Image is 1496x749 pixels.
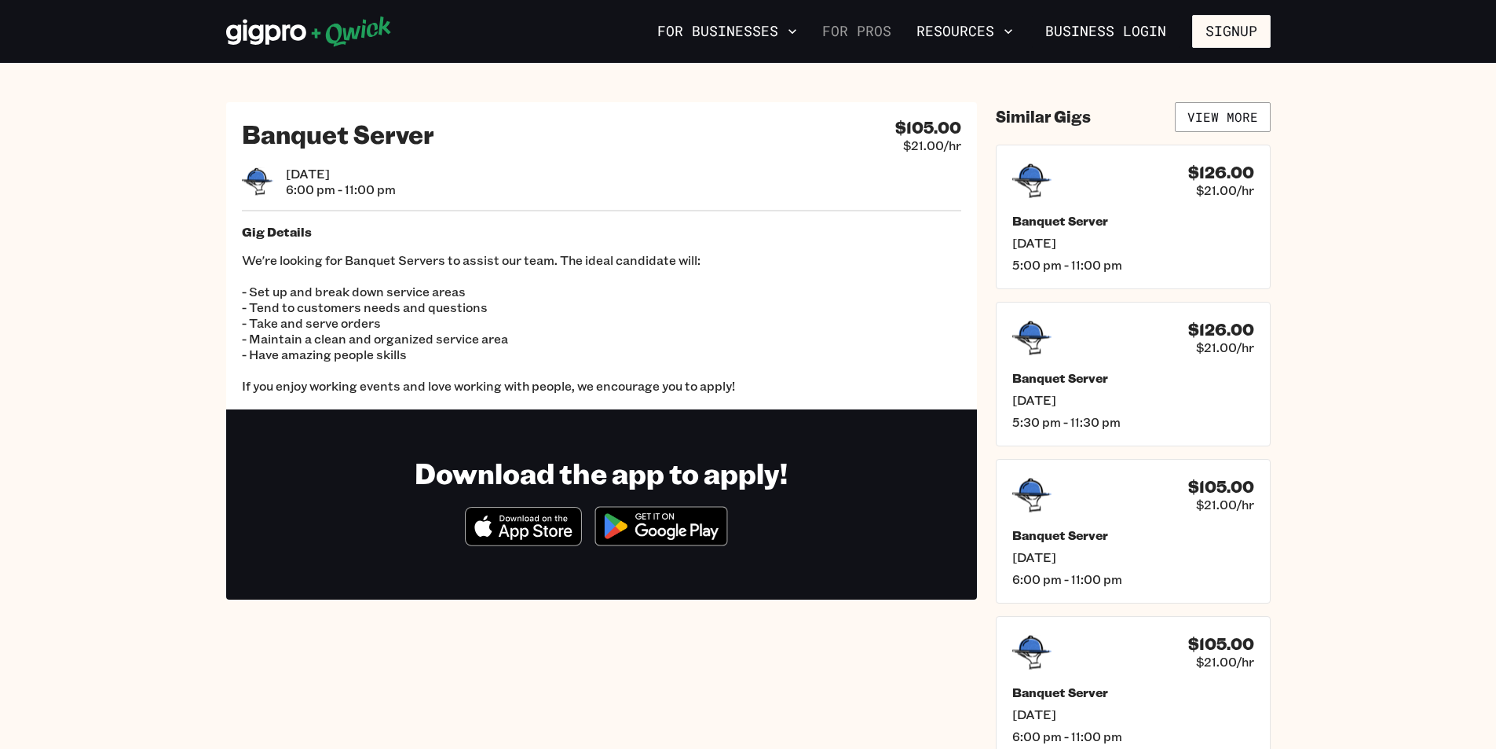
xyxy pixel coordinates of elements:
[1188,320,1254,340] h4: $126.00
[1188,163,1254,182] h4: $126.00
[1012,370,1254,386] h5: Banquet Server
[910,18,1019,45] button: Resources
[1196,497,1254,512] span: $21.00/hr
[1032,15,1180,48] a: Business Login
[1012,707,1254,722] span: [DATE]
[1012,235,1254,251] span: [DATE]
[286,166,396,182] span: [DATE]
[996,145,1271,289] a: $126.00$21.00/hrBanquet Server[DATE]5:00 pm - 11:00 pm
[651,18,803,45] button: For Businesses
[1012,527,1254,543] h5: Banquet Server
[465,533,583,549] a: Download on the App Store
[1012,213,1254,229] h5: Banquet Server
[1012,685,1254,700] h5: Banquet Server
[242,252,961,394] p: We're looking for Banquet Servers to assist our team. The ideal candidate will: - Set up and brea...
[996,459,1271,604] a: $105.00$21.00/hrBanquet Server[DATE]6:00 pm - 11:00 pm
[1192,15,1271,48] button: Signup
[1175,102,1271,132] a: View More
[415,455,788,490] h1: Download the app to apply!
[1012,392,1254,408] span: [DATE]
[816,18,898,45] a: For Pros
[1188,477,1254,497] h4: $105.00
[1012,549,1254,565] span: [DATE]
[1012,571,1254,587] span: 6:00 pm - 11:00 pm
[1188,634,1254,654] h4: $105.00
[996,302,1271,446] a: $126.00$21.00/hrBanquet Server[DATE]5:30 pm - 11:30 pm
[1196,182,1254,198] span: $21.00/hr
[1196,340,1254,355] span: $21.00/hr
[895,118,961,138] h4: $105.00
[585,497,737,556] img: Get it on Google Play
[1196,654,1254,670] span: $21.00/hr
[996,107,1091,127] h4: Similar Gigs
[286,182,396,197] span: 6:00 pm - 11:00 pm
[1012,729,1254,744] span: 6:00 pm - 11:00 pm
[903,138,961,153] span: $21.00/hr
[242,224,961,240] h5: Gig Details
[1012,414,1254,430] span: 5:30 pm - 11:30 pm
[242,118,434,149] h2: Banquet Server
[1012,257,1254,273] span: 5:00 pm - 11:00 pm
